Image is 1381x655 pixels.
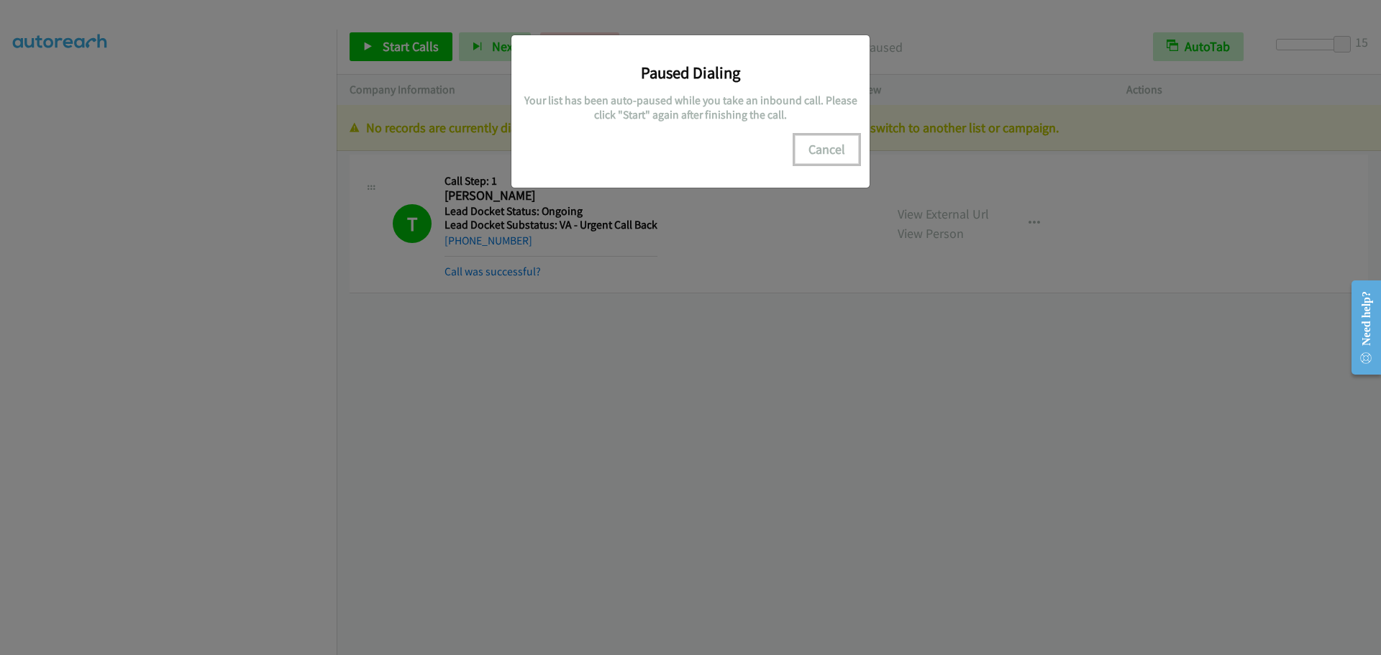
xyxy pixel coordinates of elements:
iframe: Resource Center [1339,270,1381,385]
h5: Your list has been auto-paused while you take an inbound call. Please click "Start" again after f... [522,93,859,122]
h3: Paused Dialing [522,63,859,83]
button: Cancel [795,135,859,164]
